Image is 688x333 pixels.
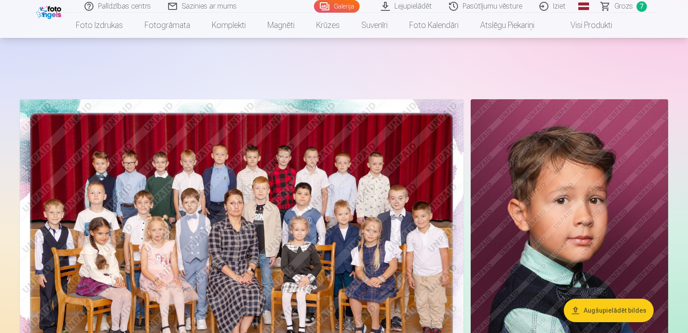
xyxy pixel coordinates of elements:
[36,4,64,19] img: /fa1
[305,13,351,38] a: Krūzes
[637,1,647,12] span: 7
[545,13,623,38] a: Visi produkti
[398,13,469,38] a: Foto kalendāri
[351,13,398,38] a: Suvenīri
[201,13,257,38] a: Komplekti
[469,13,545,38] a: Atslēgu piekariņi
[564,299,654,322] button: Augšupielādēt bildes
[134,13,201,38] a: Fotogrāmata
[614,1,633,12] span: Grozs
[65,13,134,38] a: Foto izdrukas
[257,13,305,38] a: Magnēti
